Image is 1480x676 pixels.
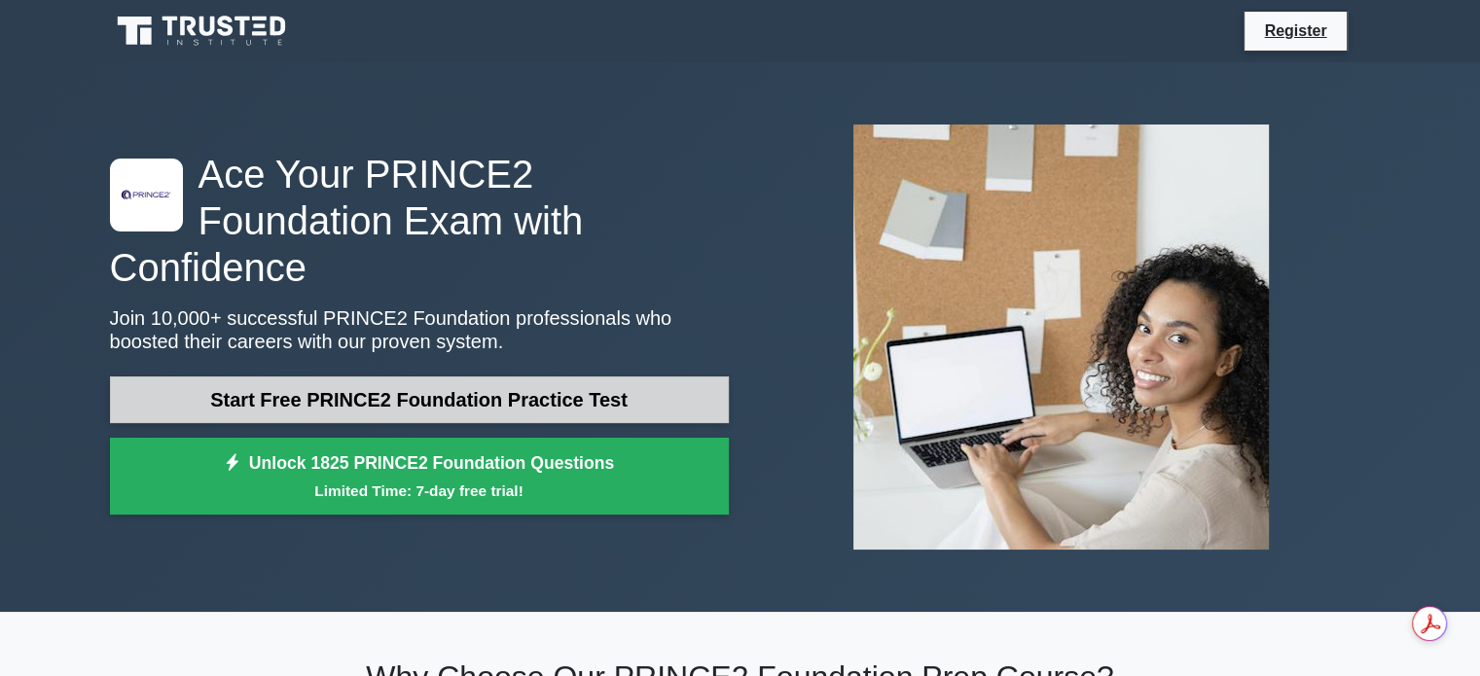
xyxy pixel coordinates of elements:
[110,376,729,423] a: Start Free PRINCE2 Foundation Practice Test
[110,151,729,291] h1: Ace Your PRINCE2 Foundation Exam with Confidence
[134,480,704,502] small: Limited Time: 7-day free trial!
[110,438,729,516] a: Unlock 1825 PRINCE2 Foundation QuestionsLimited Time: 7-day free trial!
[1252,18,1338,43] a: Register
[110,306,729,353] p: Join 10,000+ successful PRINCE2 Foundation professionals who boosted their careers with our prove...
